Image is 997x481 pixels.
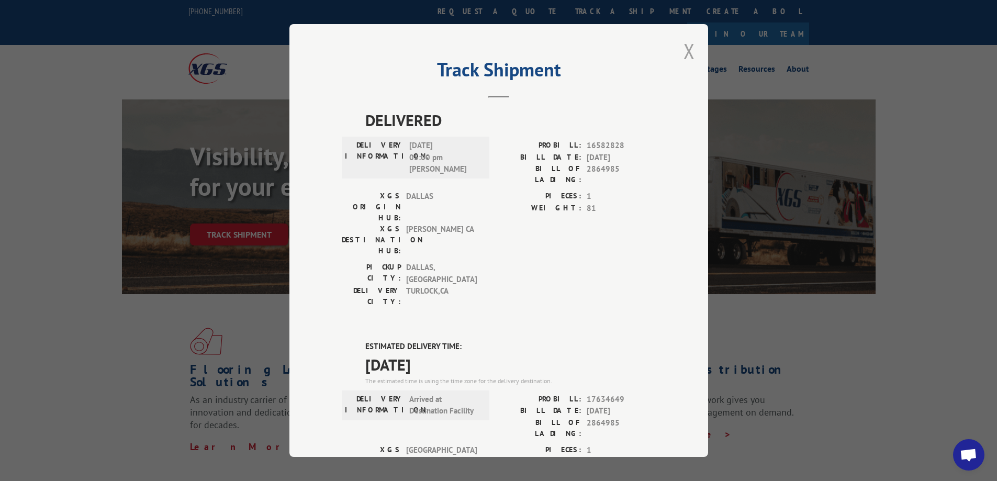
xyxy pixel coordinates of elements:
[587,203,656,215] span: 81
[499,191,581,203] label: PIECES:
[409,394,480,417] span: Arrived at Destination Facility
[499,152,581,164] label: BILL DATE:
[684,37,695,65] button: Close modal
[499,456,581,468] label: WEIGHT:
[406,262,477,285] span: DALLAS , [GEOGRAPHIC_DATA]
[587,163,656,185] span: 2864985
[499,394,581,406] label: PROBILL:
[499,417,581,439] label: BILL OF LADING:
[499,405,581,417] label: BILL DATE:
[953,439,984,471] div: Open chat
[587,140,656,152] span: 16582828
[365,353,656,376] span: [DATE]
[587,417,656,439] span: 2864985
[587,152,656,164] span: [DATE]
[342,62,656,82] h2: Track Shipment
[499,163,581,185] label: BILL OF LADING:
[342,262,401,285] label: PICKUP CITY:
[345,394,404,417] label: DELIVERY INFORMATION:
[406,285,477,307] span: TURLOCK , CA
[499,140,581,152] label: PROBILL:
[587,444,656,456] span: 1
[365,341,656,353] label: ESTIMATED DELIVERY TIME:
[342,285,401,307] label: DELIVERY CITY:
[499,203,581,215] label: WEIGHT:
[587,191,656,203] span: 1
[345,140,404,175] label: DELIVERY INFORMATION:
[342,191,401,223] label: XGS ORIGIN HUB:
[342,444,401,477] label: XGS ORIGIN HUB:
[406,223,477,256] span: [PERSON_NAME] CA
[499,444,581,456] label: PIECES:
[406,444,477,477] span: [GEOGRAPHIC_DATA]
[587,456,656,468] span: 158
[587,394,656,406] span: 17634649
[587,405,656,417] span: [DATE]
[409,140,480,175] span: [DATE] 05:00 pm [PERSON_NAME]
[406,191,477,223] span: DALLAS
[365,108,656,132] span: DELIVERED
[342,223,401,256] label: XGS DESTINATION HUB:
[365,376,656,386] div: The estimated time is using the time zone for the delivery destination.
